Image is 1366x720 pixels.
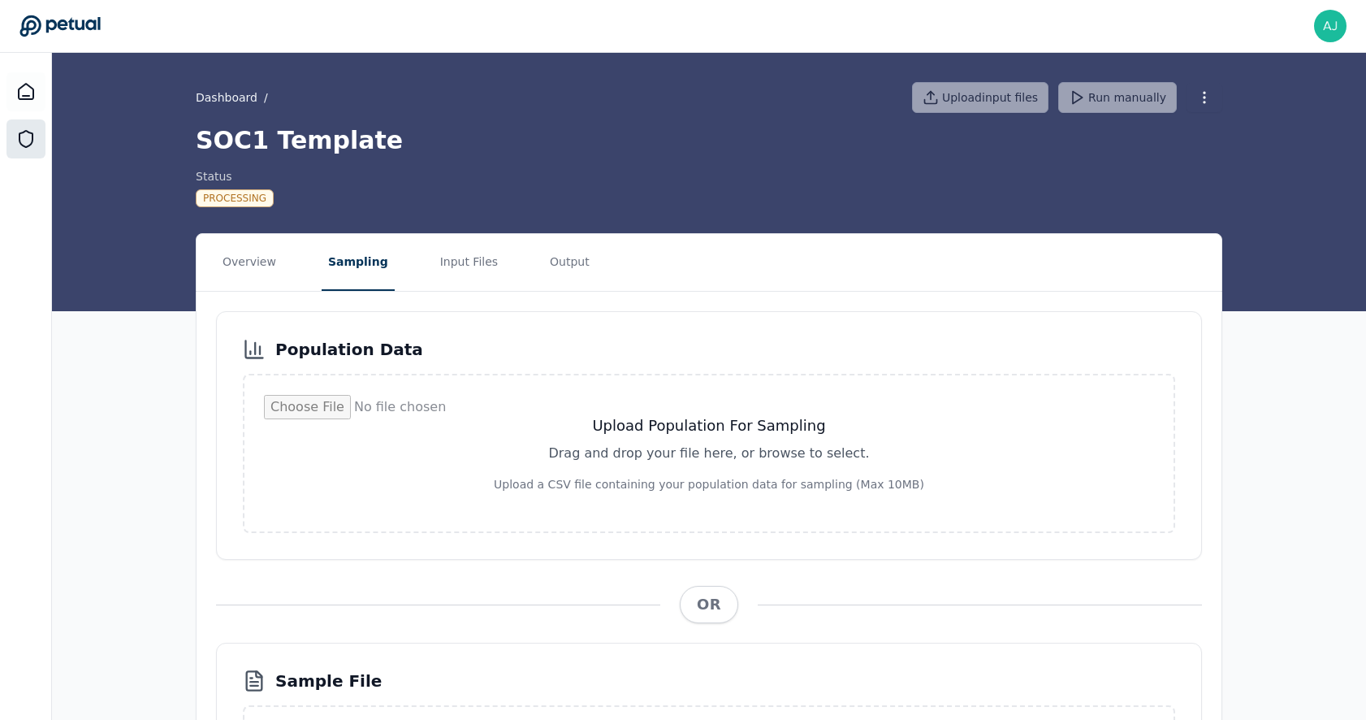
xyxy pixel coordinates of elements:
button: Run manually [1058,82,1177,113]
h1: SOC1 Template [196,126,1222,155]
button: Sampling [322,234,395,291]
h3: Population Data [275,338,423,361]
a: SOC [6,119,45,158]
button: Output [543,234,596,291]
a: Go to Dashboard [19,15,101,37]
div: / [196,89,268,106]
span: OR [680,586,738,623]
a: Dashboard [6,72,45,111]
img: ajay.rengarajan@snowflake.com [1314,10,1347,42]
a: Dashboard [196,89,257,106]
div: Processing [196,189,274,207]
nav: Tabs [197,234,1221,291]
button: Input Files [434,234,504,291]
h3: Sample File [275,670,382,692]
button: Overview [216,234,283,291]
div: Status [196,168,274,184]
button: Uploadinput files [912,82,1048,113]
